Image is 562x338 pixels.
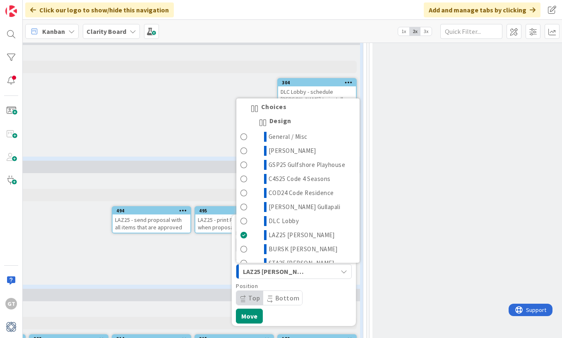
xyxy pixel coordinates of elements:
div: 495 [199,208,273,214]
span: Position [236,283,258,289]
a: DLC Lobby [236,214,360,228]
a: 495LAZ25 - print POs and order when proposal paid [195,206,274,233]
a: [PERSON_NAME] Gullapali [236,200,360,214]
div: 496Move CardBackBoardClarity BoardColumnLAZ25 [PERSON_NAME]LAZ25 [PERSON_NAME]PositionTopBottomMo... [278,207,356,233]
span: 2x [409,27,420,36]
div: LAZ25 - send proposal with all items that are approved [113,214,190,233]
div: 495 [195,207,273,214]
span: General / Misc [269,132,307,142]
span: Support [17,1,38,11]
span: 1x [398,27,409,36]
button: LAZ25 [PERSON_NAME] [236,264,352,279]
div: LAZ25 [PERSON_NAME] [236,98,360,263]
span: [PERSON_NAME] Gullapali [269,202,341,212]
span: Move Card [232,217,277,226]
span: DLC Lobby [269,216,299,226]
span: COD24 Code Residence [269,188,334,198]
div: Click our logo to show/hide this navigation [25,2,174,17]
div: LAZ25 - print POs and order when proposal paid [195,214,273,233]
a: LAZ25 [PERSON_NAME] [236,228,360,242]
a: C4S25 Code 4 Seasons [236,172,360,186]
span: STA25 [PERSON_NAME] [269,258,334,268]
span: GSP25 Gulfshore Playhouse [269,160,346,170]
a: BURSK [PERSON_NAME] [236,242,360,256]
span: Column [236,257,255,262]
div: DLC Lobby - schedule [PERSON_NAME] to install wallpaper [278,86,356,112]
div: 494 [113,207,190,214]
a: General / Misc [236,130,360,144]
div: 304 [282,80,356,86]
a: GSP25 Gulfshore Playhouse [236,158,360,172]
a: 496Move CardBackBoardClarity BoardColumnLAZ25 [PERSON_NAME]LAZ25 [PERSON_NAME]PositionTopBottomMo... [277,206,357,233]
span: [PERSON_NAME] [269,146,316,156]
span: Design [269,118,291,128]
input: Quick Filter... [440,24,502,39]
img: avatar [5,321,17,333]
img: Visit kanbanzone.com [5,5,17,17]
div: 304 [278,79,356,86]
span: Bottom [275,294,300,302]
a: STA25 [PERSON_NAME] [236,256,360,270]
span: Kanban [42,26,65,36]
span: LAZ25 [PERSON_NAME] [269,230,335,240]
b: Clarity Board [86,27,126,36]
button: Move [236,309,263,324]
div: 495LAZ25 - print POs and order when proposal paid [195,207,273,233]
div: 494LAZ25 - send proposal with all items that are approved [113,207,190,233]
span: BURSK [PERSON_NAME] [269,244,338,254]
span: C4S25 Code 4 Seasons [269,174,331,184]
span: 3x [420,27,432,36]
span: Top [248,294,260,302]
div: Add and manage tabs by clicking [424,2,540,17]
div: 304DLC Lobby - schedule [PERSON_NAME] to install wallpaper [278,79,356,112]
a: 304DLC Lobby - schedule [PERSON_NAME] to install wallpaper [277,78,357,113]
a: COD24 Code Residence [236,186,360,200]
div: 496Move CardBackBoardClarity BoardColumnLAZ25 [PERSON_NAME]LAZ25 [PERSON_NAME]PositionTopBottomMove [278,207,356,214]
span: Choices [261,104,287,114]
a: 494LAZ25 - send proposal with all items that are approved [112,206,191,233]
div: 494 [116,208,190,214]
a: [PERSON_NAME] [236,144,360,158]
span: LAZ25 [PERSON_NAME] [243,266,305,277]
div: GT [5,298,17,309]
